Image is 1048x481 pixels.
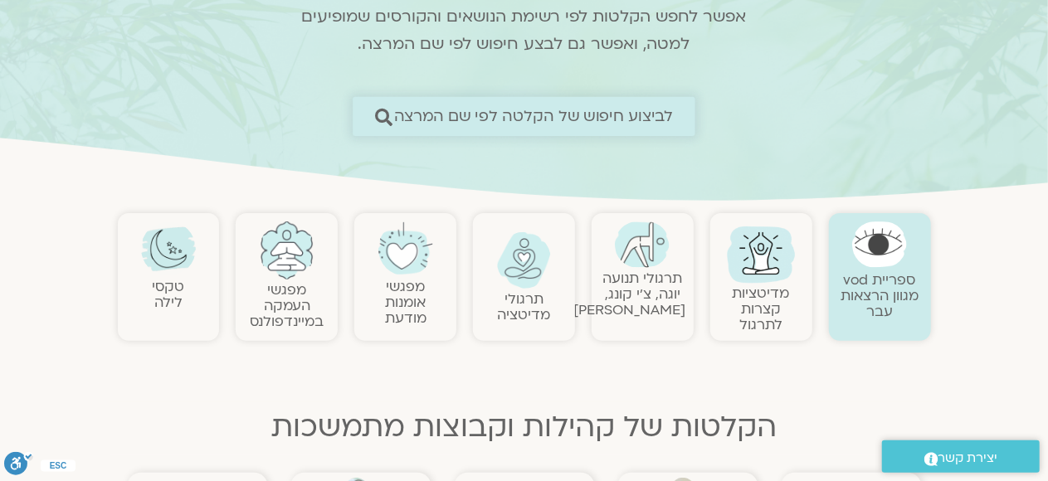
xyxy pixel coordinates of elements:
p: אפשר לחפש הקלטות לפי רשימת הנושאים והקורסים שמופיעים למטה, ואפשר גם לבצע חיפוש לפי שם המרצה. [279,3,768,58]
a: תרגולימדיטציה [498,289,551,324]
span: יצירת קשר [938,447,998,469]
a: יצירת קשר [882,440,1040,473]
a: תרגולי תנועהיוגה, צ׳י קונג, [PERSON_NAME] [573,269,685,319]
a: מפגשיהעמקה במיינדפולנס [250,280,324,331]
h2: הקלטות של קהילות וקבוצות מתמשכות [118,411,931,444]
a: טקסילילה [152,277,184,312]
a: מדיטציות קצרות לתרגול [733,284,790,334]
a: מפגשיאומנות מודעת [385,277,427,328]
a: לביצוע חיפוש של הקלטה לפי שם המרצה [353,97,695,136]
a: ספריית vodמגוון הרצאות עבר [841,270,919,321]
span: לביצוע חיפוש של הקלטה לפי שם המרצה [393,108,673,125]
